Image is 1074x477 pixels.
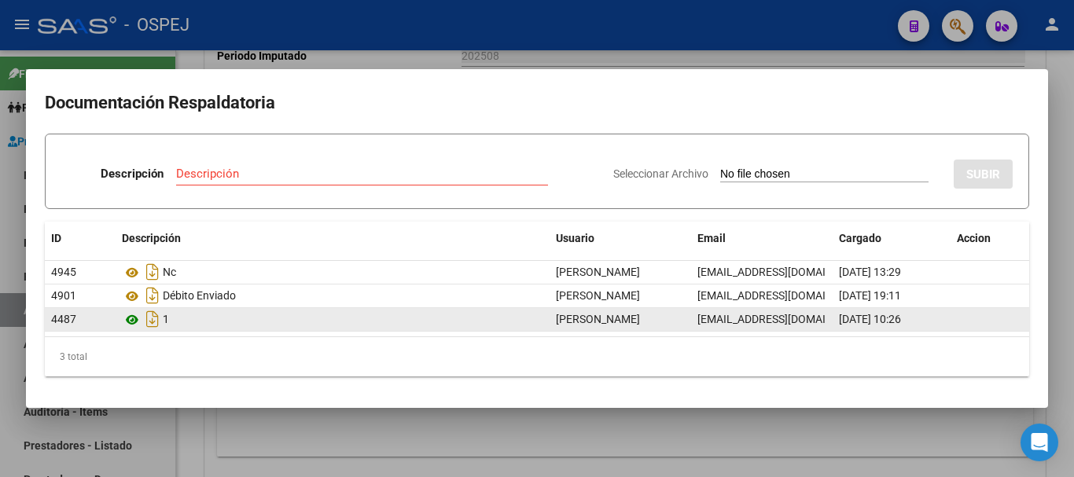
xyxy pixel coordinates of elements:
[116,222,550,255] datatable-header-cell: Descripción
[833,222,951,255] datatable-header-cell: Cargado
[122,306,543,332] div: 1
[697,289,872,302] span: [EMAIL_ADDRESS][DOMAIN_NAME]
[556,313,640,325] span: [PERSON_NAME]
[957,232,991,244] span: Accion
[556,289,640,302] span: [PERSON_NAME]
[45,222,116,255] datatable-header-cell: ID
[556,232,594,244] span: Usuario
[51,232,61,244] span: ID
[1021,424,1058,461] div: Open Intercom Messenger
[839,232,881,244] span: Cargado
[966,167,1000,182] span: SUBIR
[122,283,543,308] div: Débito Enviado
[954,160,1013,189] button: SUBIR
[697,232,726,244] span: Email
[142,306,163,332] i: Descargar documento
[122,259,543,284] div: Nc
[122,232,181,244] span: Descripción
[556,266,640,278] span: [PERSON_NAME]
[51,289,76,302] span: 4901
[51,266,76,278] span: 4945
[691,222,833,255] datatable-header-cell: Email
[697,313,872,325] span: [EMAIL_ADDRESS][DOMAIN_NAME]
[839,313,901,325] span: [DATE] 10:26
[45,337,1029,376] div: 3 total
[550,222,691,255] datatable-header-cell: Usuario
[45,88,1029,118] h2: Documentación Respaldatoria
[839,289,901,302] span: [DATE] 19:11
[839,266,901,278] span: [DATE] 13:29
[142,259,163,284] i: Descargar documento
[51,313,76,325] span: 4487
[142,283,163,308] i: Descargar documento
[101,165,164,183] p: Descripción
[951,222,1029,255] datatable-header-cell: Accion
[697,266,872,278] span: [EMAIL_ADDRESS][DOMAIN_NAME]
[613,167,708,180] span: Seleccionar Archivo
